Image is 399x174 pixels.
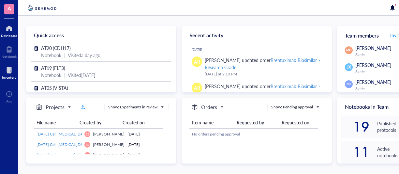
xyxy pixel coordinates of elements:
div: Visited [DATE] [68,91,95,99]
div: Recent activity [182,26,332,44]
th: Created by [77,117,120,129]
span: [PERSON_NAME] [93,142,125,147]
img: genemod-logo [26,4,58,12]
div: Notebook [2,55,17,58]
a: AR[PERSON_NAME] updated orderBrentuximab Biosimilar - Research Grade[DATE] at 2:13 PM [187,54,327,80]
span: MK [346,82,351,87]
h5: Projects [46,103,65,111]
div: [DATE] [127,131,160,137]
th: Requested on [279,117,318,129]
div: Notebook [41,71,61,79]
div: Show: Experiments in review [108,104,157,110]
span: MD [346,48,351,53]
span: AR [194,58,200,65]
th: Item name [189,117,234,129]
div: Visited [DATE] [68,71,95,79]
span: SS [86,132,89,136]
a: [DATE] Cell [MEDICAL_DATA] [37,142,79,148]
div: Add [6,99,12,103]
th: Requested by [234,117,279,129]
div: [PERSON_NAME] updated order [205,56,321,71]
span: AT20 (CDH17) [41,45,71,51]
div: [DATE] at 2:13 PM [205,71,321,77]
div: Inventory [2,75,16,79]
span: [PERSON_NAME] [93,131,125,137]
div: [DATE] [192,47,327,51]
div: 19 [341,121,369,132]
th: File name [34,117,77,129]
div: | [64,52,65,59]
span: A [7,4,11,12]
a: Dashboard [1,23,17,38]
h5: Orders [201,103,217,111]
a: [DATE] Cell Surface Binding Assay [37,152,79,158]
th: Created on [120,117,158,129]
div: | [64,71,65,79]
div: No orders pending approval [192,131,316,137]
span: AT05 (VISTA) [41,85,68,91]
span: JX [347,64,351,70]
span: [PERSON_NAME] [355,62,391,68]
a: Inventory [2,65,16,79]
div: Show: Pending approval [271,104,313,110]
span: [PERSON_NAME] [355,79,391,85]
a: AR[PERSON_NAME] updated orderBrentuximab Biosimilar - Research Grade[DATE] at 2:13 PM [187,80,327,106]
span: SS [86,153,89,157]
span: [PERSON_NAME] [93,152,125,158]
span: SS [86,143,89,146]
div: [DATE] [127,152,160,158]
div: Notebook [41,52,61,59]
div: Notebook [41,91,61,99]
div: Dashboard [1,34,17,38]
a: [DATE] Cell [MEDICAL_DATA] [37,131,79,137]
div: Quick access [26,26,176,44]
span: AT19 (FLT3) [41,65,65,71]
div: [DATE] [127,142,160,148]
div: Visited a day ago [68,52,100,59]
div: 11 [341,147,369,157]
a: Notebook [2,44,17,58]
span: [PERSON_NAME] [355,45,391,51]
div: | [64,91,65,99]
